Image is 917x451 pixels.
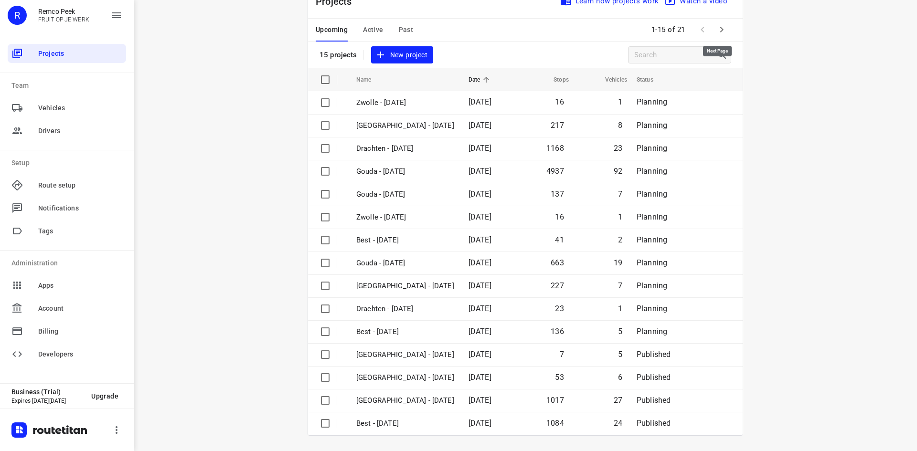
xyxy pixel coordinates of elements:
[637,281,667,290] span: Planning
[618,373,622,382] span: 6
[363,24,383,36] span: Active
[551,189,564,199] span: 137
[637,97,667,106] span: Planning
[8,98,126,117] div: Vehicles
[356,212,454,223] p: Zwolle - [DATE]
[356,349,454,360] p: Gemeente Rotterdam - Thursday
[8,6,27,25] div: R
[469,212,491,221] span: [DATE]
[618,281,622,290] span: 7
[618,304,622,313] span: 1
[377,49,427,61] span: New project
[8,199,126,218] div: Notifications
[555,304,564,313] span: 23
[593,74,627,85] span: Vehicles
[356,97,454,108] p: Zwolle - Friday
[546,396,564,405] span: 1017
[637,327,667,336] span: Planning
[614,396,622,405] span: 27
[8,176,126,195] div: Route setup
[38,304,122,314] span: Account
[637,350,671,359] span: Published
[618,327,622,336] span: 5
[469,396,491,405] span: [DATE]
[356,304,454,315] p: Drachten - [DATE]
[614,258,622,267] span: 19
[637,235,667,244] span: Planning
[469,350,491,359] span: [DATE]
[11,388,84,396] p: Business (Trial)
[11,258,126,268] p: Administration
[8,121,126,140] div: Drivers
[637,304,667,313] span: Planning
[356,281,454,292] p: Zwolle - Thursday
[614,167,622,176] span: 92
[469,281,491,290] span: [DATE]
[560,350,564,359] span: 7
[637,258,667,267] span: Planning
[637,189,667,199] span: Planning
[693,20,712,39] span: Previous Page
[38,126,122,136] span: Drivers
[469,74,493,85] span: Date
[8,221,126,241] div: Tags
[469,327,491,336] span: [DATE]
[371,46,433,64] button: New project
[11,81,126,91] p: Team
[38,326,122,336] span: Billing
[618,121,622,130] span: 8
[469,258,491,267] span: [DATE]
[637,373,671,382] span: Published
[84,388,126,405] button: Upgrade
[8,299,126,318] div: Account
[618,189,622,199] span: 7
[634,48,716,63] input: Search projects
[469,304,491,313] span: [DATE]
[356,189,454,200] p: Gouda - Friday
[356,395,454,406] p: Zwolle - Wednesday
[38,281,122,291] span: Apps
[469,373,491,382] span: [DATE]
[469,235,491,244] span: [DATE]
[618,212,622,221] span: 1
[8,322,126,341] div: Billing
[11,398,84,404] p: Expires [DATE][DATE]
[555,97,564,106] span: 16
[38,8,89,15] p: Remco Peek
[614,144,622,153] span: 23
[618,235,622,244] span: 2
[469,97,491,106] span: [DATE]
[356,120,454,131] p: Zwolle - Thursday
[648,20,689,40] span: 1-15 of 21
[8,345,126,364] div: Developers
[356,418,454,429] p: Best - [DATE]
[614,419,622,428] span: 24
[11,158,126,168] p: Setup
[555,212,564,221] span: 16
[469,144,491,153] span: [DATE]
[356,74,384,85] span: Name
[555,373,564,382] span: 53
[38,226,122,236] span: Tags
[637,212,667,221] span: Planning
[356,166,454,177] p: Gouda - Monday
[551,121,564,130] span: 217
[356,258,454,269] p: Gouda - [DATE]
[637,121,667,130] span: Planning
[637,144,667,153] span: Planning
[637,167,667,176] span: Planning
[356,326,454,337] p: Best - Thursday
[469,189,491,199] span: [DATE]
[356,372,454,383] p: Antwerpen - Wednesday
[38,49,122,59] span: Projects
[546,419,564,428] span: 1084
[316,24,348,36] span: Upcoming
[637,419,671,428] span: Published
[356,143,454,154] p: Drachten - Monday
[38,180,122,190] span: Route setup
[469,167,491,176] span: [DATE]
[551,258,564,267] span: 663
[38,16,89,23] p: FRUIT OP JE WERK
[637,74,666,85] span: Status
[618,350,622,359] span: 5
